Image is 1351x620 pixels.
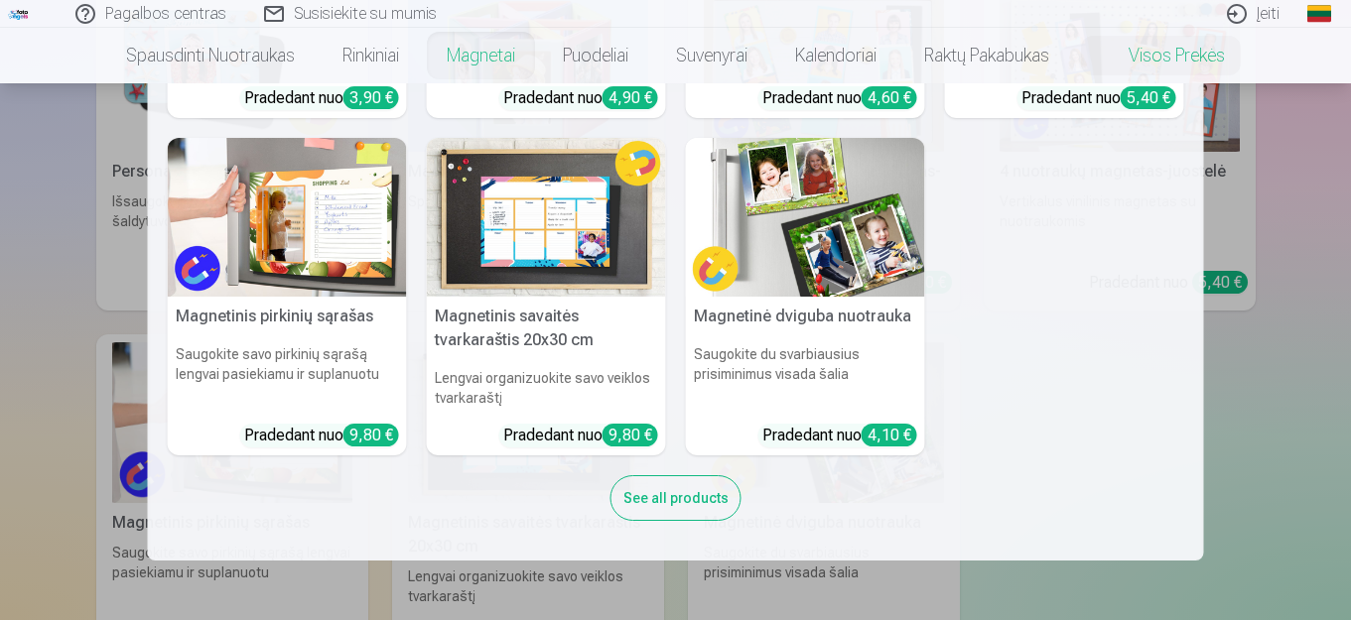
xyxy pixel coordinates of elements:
a: Rinkiniai [319,28,423,83]
div: Pradedant nuo [503,424,658,447]
div: Pradedant nuo [503,86,658,110]
div: Pradedant nuo [244,424,399,447]
div: Pradedant nuo [762,424,917,447]
div: Pradedant nuo [244,86,399,110]
a: Magnetinis pirkinių sąrašas Magnetinis pirkinių sąrašasSaugokite savo pirkinių sąrašą lengvai pas... [168,138,407,456]
img: Magnetinis savaitės tvarkaraštis 20x30 cm [427,138,666,298]
div: 9,80 € [343,424,399,446]
img: Magnetinė dviguba nuotrauka [686,138,925,298]
h6: Saugokite savo pirkinių sąrašą lengvai pasiekiamu ir suplanuotu [168,336,407,416]
div: See all products [610,475,742,521]
h6: Lengvai organizuokite savo veiklos tvarkaraštį [427,360,666,416]
img: /fa2 [8,8,30,20]
a: Raktų pakabukas [900,28,1073,83]
a: Spausdinti nuotraukas [102,28,319,83]
a: Magnetinis savaitės tvarkaraštis 20x30 cmMagnetinis savaitės tvarkaraštis 20x30 cmLengvai organiz... [427,138,666,456]
div: 4,10 € [862,424,917,446]
h5: Magnetinis savaitės tvarkaraštis 20x30 cm [427,297,666,360]
h5: Magnetinis pirkinių sąrašas [168,297,407,336]
h6: Saugokite du svarbiausius prisiminimus visada šalia [686,336,925,416]
a: Visos prekės [1073,28,1249,83]
div: 9,80 € [603,424,658,446]
div: 5,40 € [1121,86,1176,109]
a: Suvenyrai [652,28,771,83]
div: 3,90 € [343,86,399,109]
div: Pradedant nuo [1021,86,1176,110]
h5: Magnetinė dviguba nuotrauka [686,297,925,336]
div: 4,90 € [603,86,658,109]
a: Magnetinė dviguba nuotrauka Magnetinė dviguba nuotraukaSaugokite du svarbiausius prisiminimus vis... [686,138,925,456]
div: 4,60 € [862,86,917,109]
a: See all products [610,486,742,507]
img: Magnetinis pirkinių sąrašas [168,138,407,298]
a: Puodeliai [539,28,652,83]
a: Kalendoriai [771,28,900,83]
div: Pradedant nuo [762,86,917,110]
a: Magnetai [423,28,539,83]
